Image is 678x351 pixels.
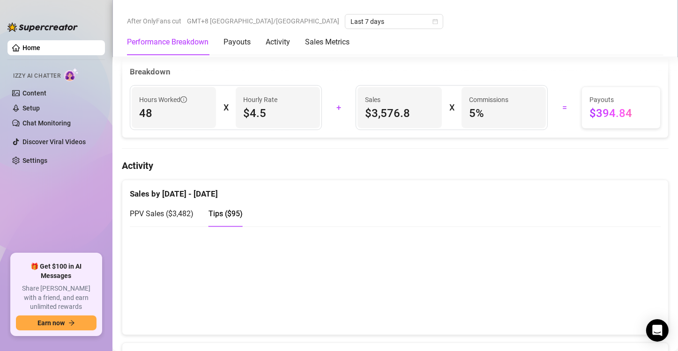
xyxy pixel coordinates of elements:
[469,106,538,121] span: 5 %
[16,315,97,330] button: Earn nowarrow-right
[243,106,313,121] span: $4.5
[469,95,508,105] article: Commissions
[130,180,661,200] div: Sales by [DATE] - [DATE]
[130,66,661,78] div: Breakdown
[365,95,434,105] span: Sales
[16,284,97,312] span: Share [PERSON_NAME] with a friend, and earn unlimited rewards
[646,319,669,342] div: Open Intercom Messenger
[589,106,653,121] span: $394.84
[13,72,60,80] span: Izzy AI Chatter
[553,100,576,115] div: =
[328,100,350,115] div: +
[127,14,181,28] span: After OnlyFans cut
[305,37,350,48] div: Sales Metrics
[22,138,86,146] a: Discover Viral Videos
[22,157,47,164] a: Settings
[22,119,71,127] a: Chat Monitoring
[139,95,187,105] span: Hours Worked
[22,104,40,112] a: Setup
[16,262,97,280] span: 🎁 Get $100 in AI Messages
[139,106,209,121] span: 48
[449,100,454,115] div: X
[209,209,243,218] span: Tips ( $95 )
[224,37,251,48] div: Payouts
[68,320,75,326] span: arrow-right
[350,15,438,29] span: Last 7 days
[365,106,434,121] span: $3,576.8
[187,14,339,28] span: GMT+8 [GEOGRAPHIC_DATA]/[GEOGRAPHIC_DATA]
[127,37,209,48] div: Performance Breakdown
[22,44,40,51] a: Home
[180,96,187,103] span: info-circle
[7,22,78,32] img: logo-BBDzfeDw.svg
[432,19,438,24] span: calendar
[22,89,46,97] a: Content
[589,95,653,105] span: Payouts
[122,159,669,172] h4: Activity
[130,209,194,218] span: PPV Sales ( $3,482 )
[37,319,65,327] span: Earn now
[64,68,79,81] img: AI Chatter
[243,95,277,105] article: Hourly Rate
[266,37,290,48] div: Activity
[224,100,228,115] div: X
